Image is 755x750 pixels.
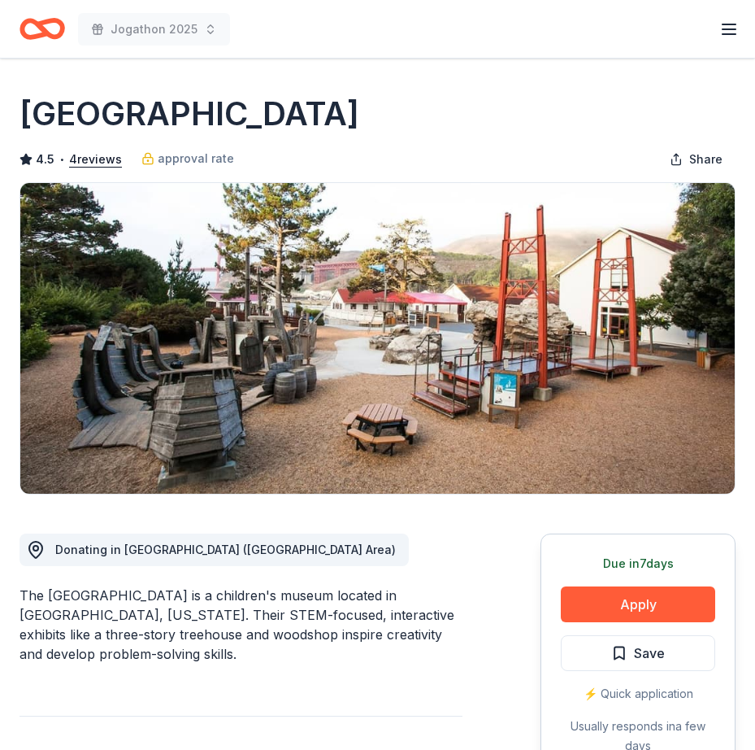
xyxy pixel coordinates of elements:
a: approval rate [141,149,234,168]
div: ⚡️ Quick application [561,684,715,704]
button: Apply [561,586,715,622]
span: Share [689,150,722,169]
button: Share [657,143,735,176]
div: The [GEOGRAPHIC_DATA] is a children's museum located in [GEOGRAPHIC_DATA], [US_STATE]. Their STEM... [20,586,462,664]
span: 4.5 [36,150,54,169]
span: Jogathon 2025 [111,20,197,39]
span: Donating in [GEOGRAPHIC_DATA] ([GEOGRAPHIC_DATA] Area) [55,543,396,556]
button: Jogathon 2025 [78,13,230,46]
div: Due in 7 days [561,554,715,573]
a: Home [20,10,65,48]
span: • [59,153,65,166]
h1: [GEOGRAPHIC_DATA] [20,91,359,137]
span: approval rate [158,149,234,168]
button: Save [561,635,715,671]
button: 4reviews [69,150,122,169]
img: Image for Bay Area Discovery Museum [20,183,735,494]
span: Save [634,643,665,664]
